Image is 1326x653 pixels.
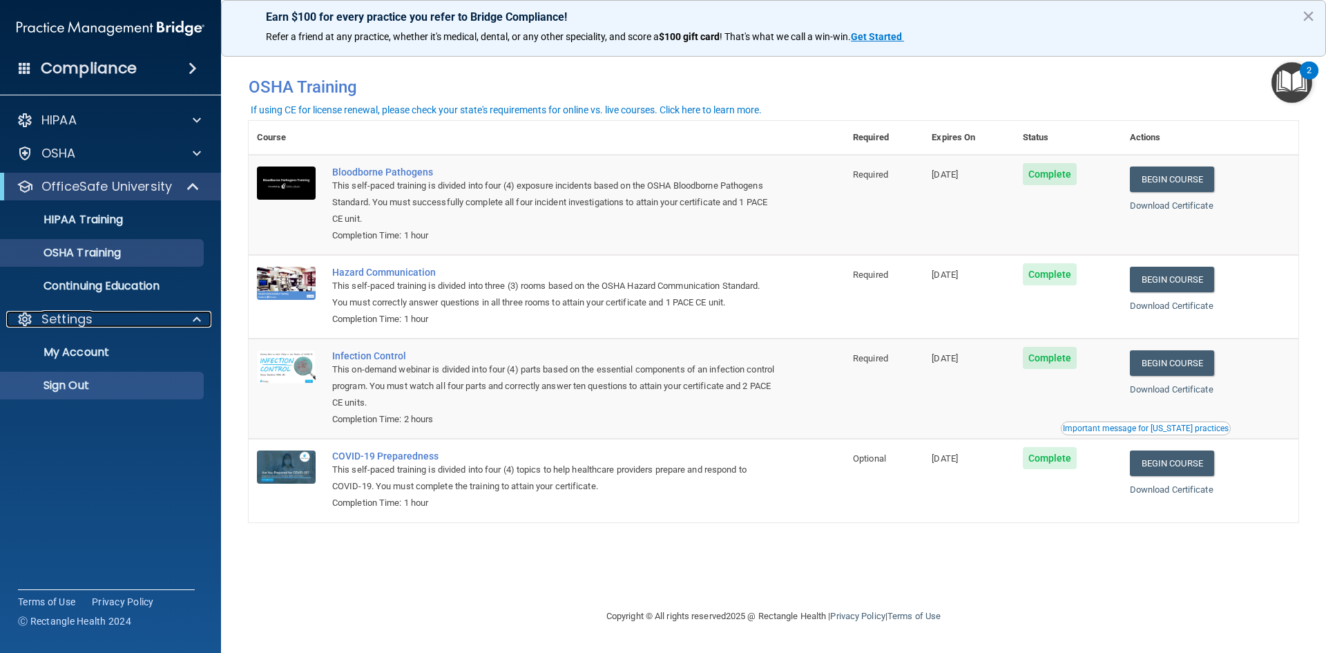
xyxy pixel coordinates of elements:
div: This self-paced training is divided into four (4) exposure incidents based on the OSHA Bloodborne... [332,178,776,227]
a: Privacy Policy [830,611,885,621]
button: If using CE for license renewal, please check your state's requirements for online vs. live cours... [249,103,764,117]
button: Open Resource Center, 2 new notifications [1271,62,1312,103]
span: Complete [1023,347,1077,369]
a: Get Started [851,31,904,42]
div: Copyright © All rights reserved 2025 @ Rectangle Health | | [521,594,1026,638]
a: Privacy Policy [92,595,154,609]
div: Completion Time: 1 hour [332,227,776,244]
a: Download Certificate [1130,484,1213,495]
span: Required [853,353,888,363]
a: Download Certificate [1130,200,1213,211]
button: Close [1302,5,1315,27]
a: HIPAA [17,112,201,129]
span: Required [853,269,888,280]
span: Required [853,169,888,180]
span: Optional [853,453,886,464]
p: Settings [41,311,93,328]
div: This on-demand webinar is divided into four (4) parts based on the essential components of an inf... [332,361,776,411]
p: HIPAA Training [9,213,123,227]
div: 2 [1307,70,1311,88]
p: My Account [9,346,198,359]
span: [DATE] [932,169,958,180]
th: Course [249,121,324,155]
span: ! That's what we call a win-win. [720,31,851,42]
th: Actions [1122,121,1298,155]
a: Begin Course [1130,451,1214,476]
p: OSHA [41,145,76,162]
span: Complete [1023,263,1077,285]
th: Required [845,121,923,155]
div: Completion Time: 1 hour [332,311,776,328]
a: Download Certificate [1130,301,1213,311]
strong: Get Started [851,31,902,42]
button: Read this if you are a dental practitioner in the state of CA [1061,422,1231,435]
th: Expires On [923,121,1014,155]
p: Earn $100 for every practice you refer to Bridge Compliance! [266,10,1281,23]
img: PMB logo [17,15,204,42]
a: COVID-19 Preparedness [332,451,776,462]
div: If using CE for license renewal, please check your state's requirements for online vs. live cours... [251,105,762,115]
span: Ⓒ Rectangle Health 2024 [18,614,131,628]
th: Status [1015,121,1122,155]
a: OfficeSafe University [17,178,200,195]
a: Infection Control [332,350,776,361]
p: OSHA Training [9,246,121,260]
a: OSHA [17,145,201,162]
a: Begin Course [1130,350,1214,376]
strong: $100 gift card [659,31,720,42]
span: Complete [1023,163,1077,185]
div: Completion Time: 1 hour [332,495,776,511]
a: Begin Course [1130,167,1214,192]
h4: OSHA Training [249,77,1298,97]
h4: Compliance [41,59,137,78]
a: Bloodborne Pathogens [332,167,776,178]
span: Refer a friend at any practice, whether it's medical, dental, or any other speciality, and score a [266,31,659,42]
a: Hazard Communication [332,267,776,278]
div: This self-paced training is divided into four (4) topics to help healthcare providers prepare and... [332,462,776,495]
a: Terms of Use [18,595,75,609]
a: Terms of Use [887,611,941,621]
div: Important message for [US_STATE] practices [1063,424,1229,433]
p: Continuing Education [9,279,198,293]
span: Complete [1023,447,1077,469]
p: HIPAA [41,112,77,129]
span: [DATE] [932,269,958,280]
p: OfficeSafe University [41,178,172,195]
a: Download Certificate [1130,384,1213,395]
span: [DATE] [932,353,958,363]
div: Completion Time: 2 hours [332,411,776,428]
p: Sign Out [9,379,198,392]
span: [DATE] [932,453,958,464]
div: This self-paced training is divided into three (3) rooms based on the OSHA Hazard Communication S... [332,278,776,311]
a: Settings [17,311,201,328]
a: Begin Course [1130,267,1214,292]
